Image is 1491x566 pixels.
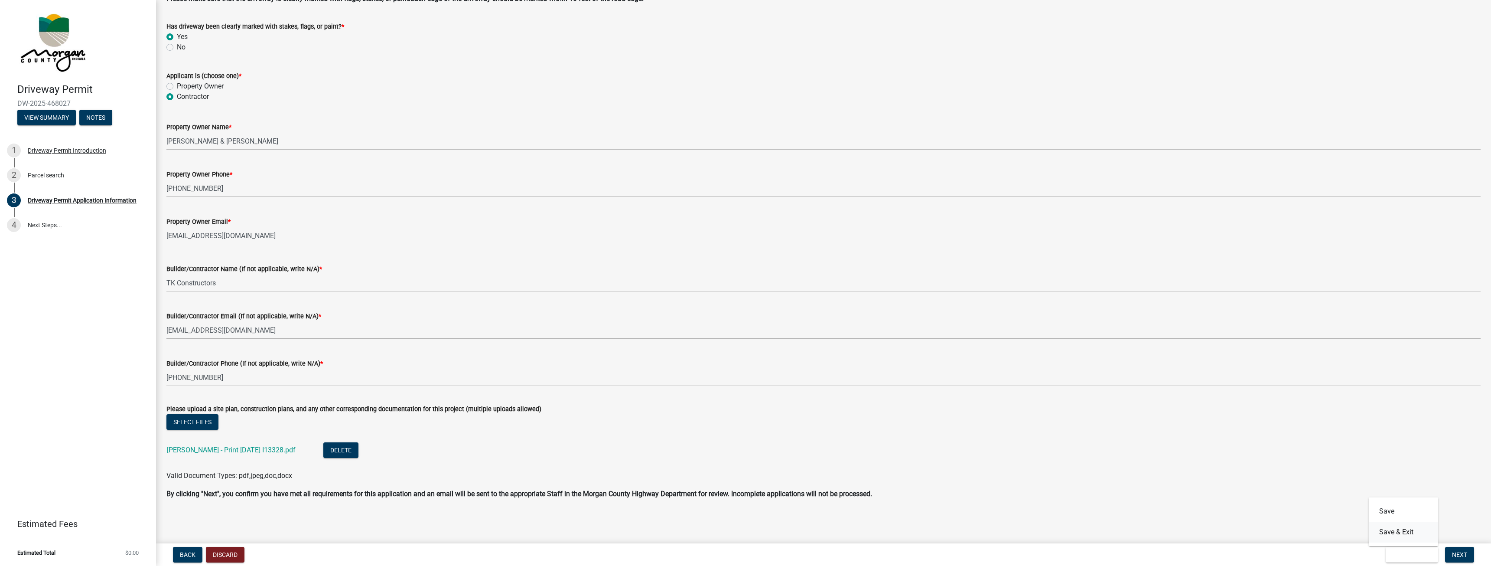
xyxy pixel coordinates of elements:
wm-modal-confirm: Delete Document [323,447,358,455]
div: Driveway Permit Application Information [28,197,137,203]
div: 1 [7,144,21,157]
label: Applicant is (Choose one) [166,73,241,79]
span: DW-2025-468027 [17,99,139,108]
div: 2 [7,168,21,182]
label: Please upload a site plan, construction plans, and any other corresponding documentation for this... [166,406,541,412]
span: Next [1452,551,1467,558]
span: Estimated Total [17,550,55,556]
button: Next [1445,547,1474,563]
a: Estimated Fees [7,515,142,533]
span: Save & Exit [1393,551,1426,558]
a: [PERSON_NAME] - Print [DATE] I13328.pdf [167,446,296,454]
h4: Driveway Permit [17,83,149,96]
wm-modal-confirm: Summary [17,115,76,121]
button: Save & Exit [1386,547,1438,563]
img: Morgan County, Indiana [17,9,87,74]
div: 3 [7,193,21,207]
span: Back [180,551,195,558]
button: View Summary [17,110,76,125]
label: Builder/Contractor Phone (If not applicable, write N/A) [166,361,323,367]
label: Has driveway been clearly marked with stakes, flags, or paint? [166,24,344,30]
strong: By clicking "Next", you confirm you have met all requirements for this application and an email w... [166,490,872,498]
button: Save & Exit [1369,522,1438,543]
button: Select files [166,414,218,430]
button: Discard [206,547,244,563]
div: 4 [7,218,21,232]
label: Builder/Contractor Email (If not applicable, write N/A) [166,314,321,320]
label: No [177,42,186,52]
button: Back [173,547,202,563]
div: Save & Exit [1369,497,1438,546]
label: Contractor [177,92,209,102]
label: Property Owner [177,81,224,92]
span: $0.00 [125,550,139,556]
div: Driveway Permit Introduction [28,147,106,154]
label: Property Owner Name [166,124,231,131]
button: Delete [323,442,358,458]
label: Yes [177,32,188,42]
label: Property Owner Email [166,219,231,225]
div: Parcel search [28,172,64,178]
label: Property Owner Phone [166,172,232,178]
button: Notes [79,110,112,125]
wm-modal-confirm: Notes [79,115,112,121]
span: Valid Document Types: pdf,jpeg,doc,docx [166,471,292,480]
label: Builder/Contractor Name (If not applicable, write N/A) [166,266,322,272]
button: Save [1369,501,1438,522]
